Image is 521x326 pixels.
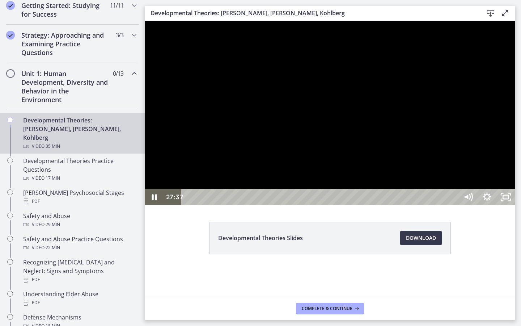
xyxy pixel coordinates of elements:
div: Video [23,142,136,151]
i: Completed [6,1,15,10]
div: PDF [23,275,136,284]
button: Mute [314,168,333,184]
div: Video [23,243,136,252]
i: Completed [6,31,15,39]
span: · 35 min [45,142,60,151]
span: 3 / 3 [116,31,123,39]
div: Safety and Abuse [23,212,136,229]
div: Safety and Abuse Practice Questions [23,235,136,252]
div: Video [23,220,136,229]
h2: Strategy: Approaching and Examining Practice Questions [21,31,110,57]
button: Unfullscreen [352,168,370,184]
span: Developmental Theories Slides [218,234,303,242]
div: Video [23,174,136,183]
span: Download [406,234,436,242]
a: Download [400,231,442,245]
span: 0 / 13 [113,69,123,78]
div: Recognizing [MEDICAL_DATA] and Neglect: Signs and Symptoms [23,258,136,284]
span: · 29 min [45,220,60,229]
h2: Unit 1: Human Development, Diversity and Behavior in the Environment [21,69,110,104]
span: · 17 min [45,174,60,183]
span: · 22 min [45,243,60,252]
div: Developmental Theories: [PERSON_NAME], [PERSON_NAME], Kohlberg [23,116,136,151]
iframe: Video Lesson [145,21,515,205]
span: 11 / 11 [110,1,123,10]
div: Understanding Elder Abuse [23,290,136,307]
button: Show settings menu [333,168,352,184]
h3: Developmental Theories: [PERSON_NAME], [PERSON_NAME], Kohlberg [151,9,472,17]
h2: Getting Started: Studying for Success [21,1,110,18]
div: PDF [23,197,136,206]
div: Developmental Theories Practice Questions [23,156,136,183]
div: [PERSON_NAME] Psychosocial Stages [23,188,136,206]
div: PDF [23,298,136,307]
span: Complete & continue [302,306,352,312]
button: Complete & continue [296,303,364,314]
